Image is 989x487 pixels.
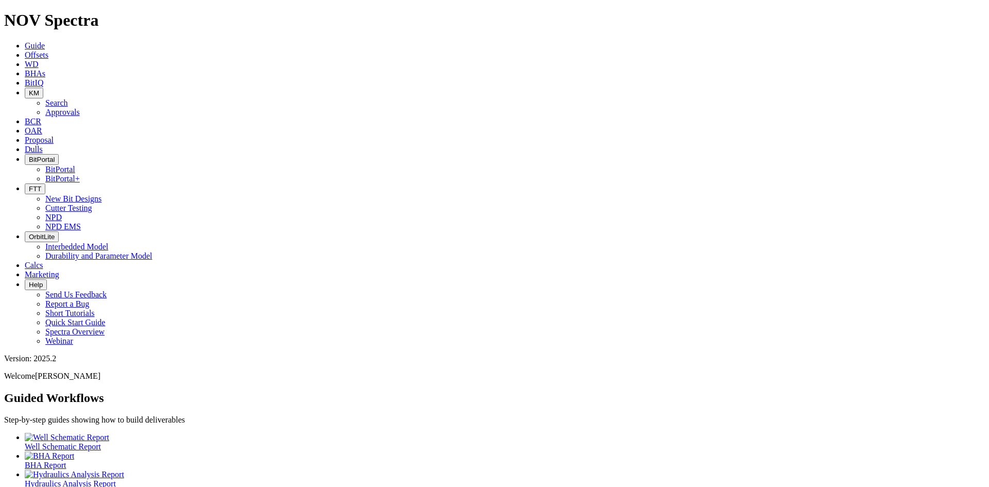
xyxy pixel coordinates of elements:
a: Marketing [25,270,59,279]
a: Spectra Overview [45,327,105,336]
span: [PERSON_NAME] [35,372,100,380]
a: Durability and Parameter Model [45,251,152,260]
img: Well Schematic Report [25,433,109,442]
a: Offsets [25,51,48,59]
a: Cutter Testing [45,204,92,212]
img: BHA Report [25,451,74,461]
span: OrbitLite [29,233,55,241]
span: Well Schematic Report [25,442,101,451]
span: BHA Report [25,461,66,469]
a: Guide [25,41,45,50]
a: Proposal [25,136,54,144]
a: BHA Report BHA Report [25,451,985,469]
a: BCR [25,117,41,126]
h2: Guided Workflows [4,391,985,405]
a: Dulls [25,145,43,154]
span: Help [29,281,43,289]
span: KM [29,89,39,97]
img: Hydraulics Analysis Report [25,470,124,479]
div: Version: 2025.2 [4,354,985,363]
a: BitIQ [25,78,43,87]
button: KM [25,88,43,98]
a: Interbedded Model [45,242,108,251]
button: OrbitLite [25,231,59,242]
a: OAR [25,126,42,135]
a: BHAs [25,69,45,78]
a: Approvals [45,108,80,116]
a: Short Tutorials [45,309,95,317]
a: WD [25,60,39,69]
button: FTT [25,183,45,194]
h1: NOV Spectra [4,11,985,30]
a: BitPortal [45,165,75,174]
a: BitPortal+ [45,174,80,183]
button: BitPortal [25,154,59,165]
span: BitPortal [29,156,55,163]
p: Step-by-step guides showing how to build deliverables [4,415,985,425]
a: NPD EMS [45,222,81,231]
a: NPD [45,213,62,222]
a: Send Us Feedback [45,290,107,299]
a: Quick Start Guide [45,318,105,327]
a: Webinar [45,337,73,345]
a: Search [45,98,68,107]
span: FTT [29,185,41,193]
a: Report a Bug [45,299,89,308]
a: Calcs [25,261,43,270]
p: Welcome [4,372,985,381]
a: Well Schematic Report Well Schematic Report [25,433,985,451]
button: Help [25,279,47,290]
a: New Bit Designs [45,194,101,203]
